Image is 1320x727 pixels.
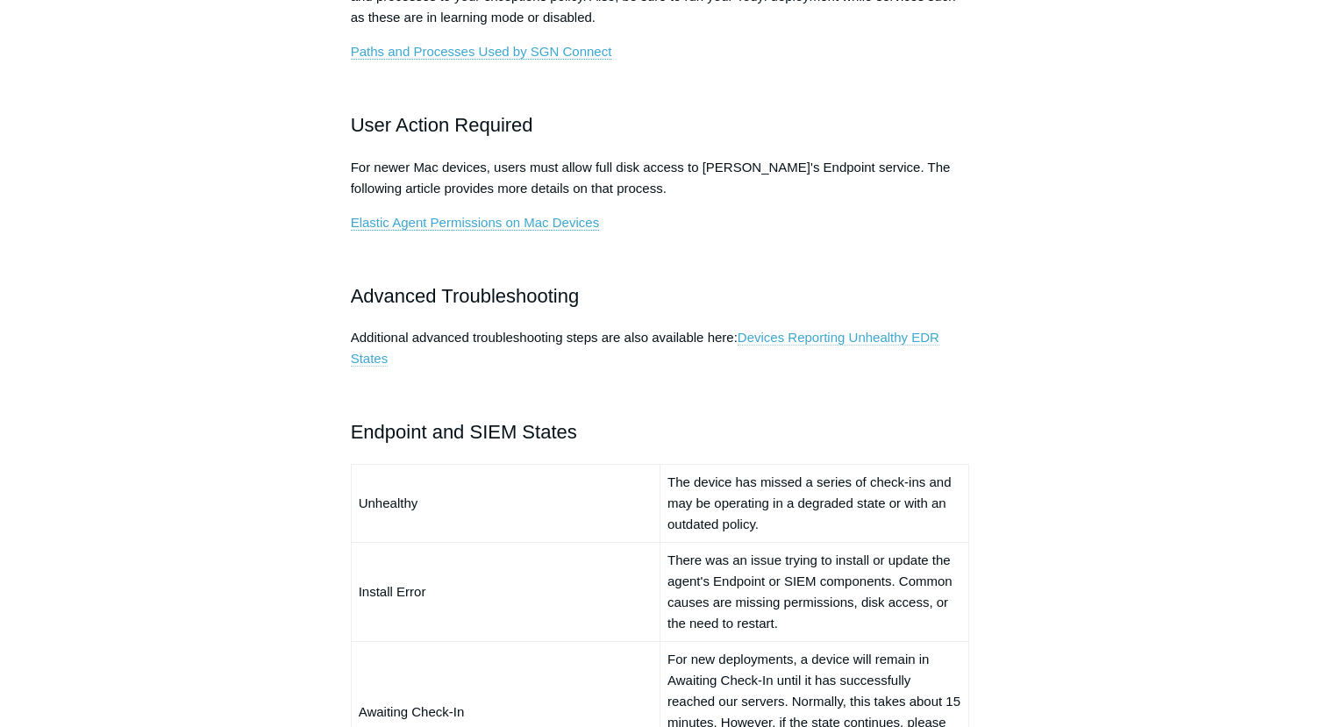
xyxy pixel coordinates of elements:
a: Devices Reporting Unhealthy EDR States [351,330,939,367]
h2: Endpoint and SIEM States [351,417,970,447]
a: Elastic Agent Permissions on Mac Devices [351,215,599,231]
h2: Advanced Troubleshooting [351,281,970,311]
td: The device has missed a series of check-ins and may be operating in a degraded state or with an o... [660,464,968,542]
p: Additional advanced troubleshooting steps are also available here: [351,327,970,369]
a: Paths and Processes Used by SGN Connect [351,44,612,60]
h2: User Action Required [351,110,970,140]
td: Unhealthy [351,464,660,542]
td: Install Error [351,542,660,641]
p: For newer Mac devices, users must allow full disk access to [PERSON_NAME]'s Endpoint service. The... [351,157,970,199]
td: There was an issue trying to install or update the agent's Endpoint or SIEM components. Common ca... [660,542,968,641]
